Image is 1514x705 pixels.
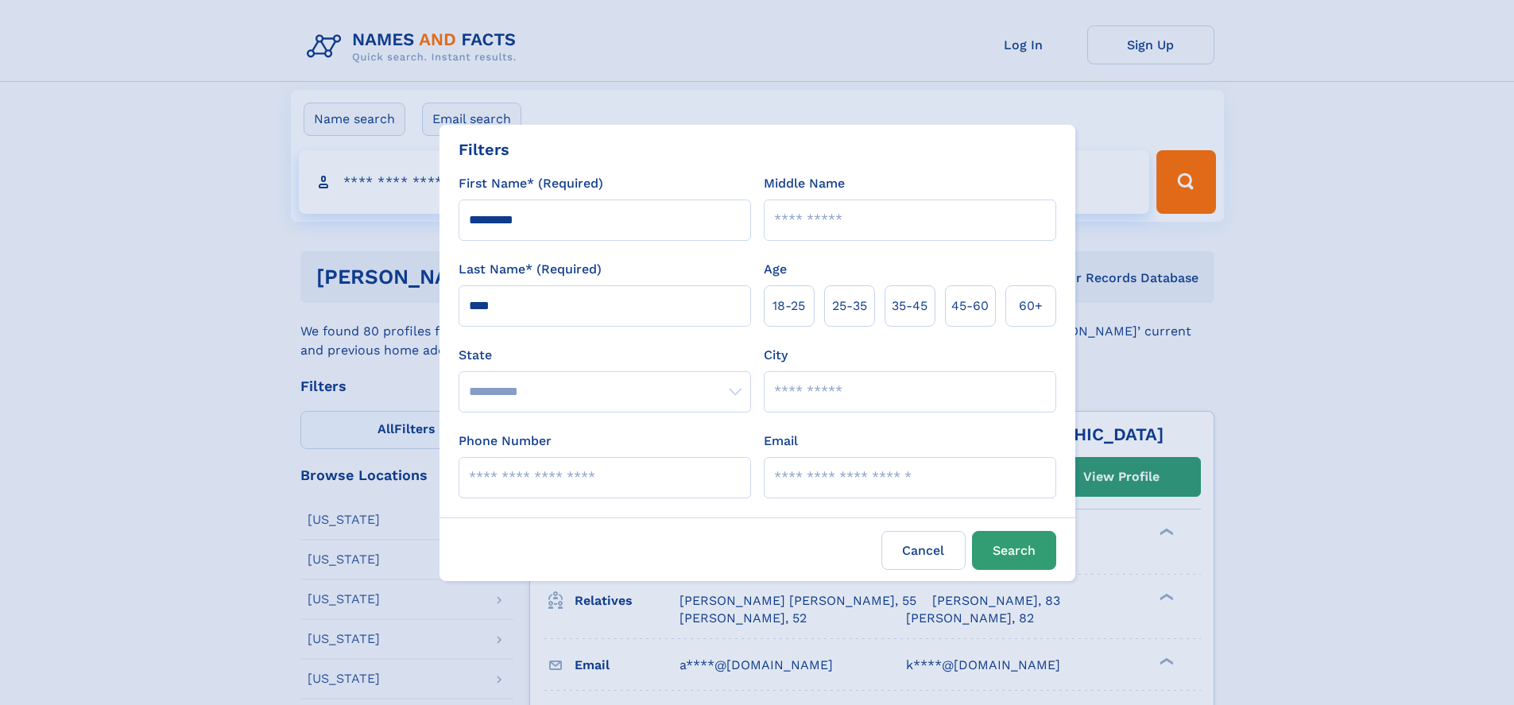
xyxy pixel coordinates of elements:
label: Last Name* (Required) [459,260,602,279]
label: Middle Name [764,174,845,193]
span: 25‑35 [832,296,867,316]
div: Filters [459,138,509,161]
label: State [459,346,751,365]
span: 18‑25 [772,296,805,316]
label: Email [764,432,798,451]
span: 35‑45 [892,296,927,316]
label: City [764,346,788,365]
label: First Name* (Required) [459,174,603,193]
button: Search [972,531,1056,570]
label: Phone Number [459,432,552,451]
span: 60+ [1019,296,1043,316]
label: Cancel [881,531,966,570]
label: Age [764,260,787,279]
span: 45‑60 [951,296,989,316]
